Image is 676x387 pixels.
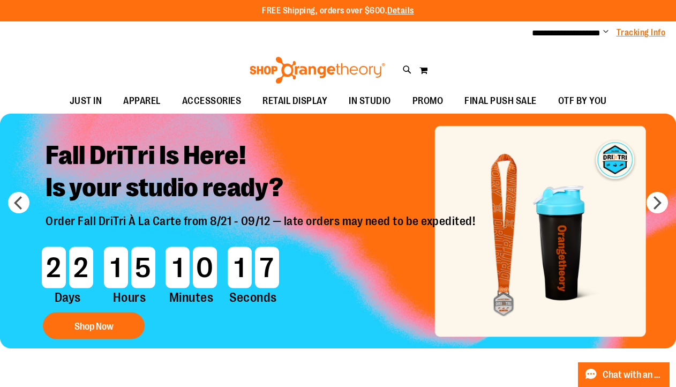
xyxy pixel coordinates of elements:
[8,192,29,213] button: prev
[454,89,547,114] a: FINAL PUSH SALE
[603,27,609,38] button: Account menu
[37,131,486,345] a: Fall DriTri Is Here!Is your studio ready? Order Fall DriTri À La Carte from 8/21 - 09/12 — late o...
[262,5,414,17] p: FREE Shipping, orders over $600.
[248,57,387,84] img: Shop Orangetheory
[69,247,93,288] span: 2
[40,288,95,307] span: Days
[228,247,252,288] span: 1
[131,247,155,288] span: 5
[123,89,161,113] span: APPAREL
[37,131,486,214] h2: Fall DriTri Is Here! Is your studio ready?
[193,247,217,288] span: 0
[252,89,338,114] a: RETAIL DISPLAY
[412,89,444,113] span: PROMO
[603,370,663,380] span: Chat with an Expert
[647,192,668,213] button: next
[547,89,618,114] a: OTF BY YOU
[104,247,128,288] span: 1
[43,312,145,339] button: Shop Now
[37,214,486,242] p: Order Fall DriTri À La Carte from 8/21 - 09/12 — late orders may need to be expedited!
[226,288,281,307] span: Seconds
[262,89,327,113] span: RETAIL DISPLAY
[59,89,113,114] a: JUST IN
[338,89,402,114] a: IN STUDIO
[617,27,666,39] a: Tracking Info
[464,89,537,113] span: FINAL PUSH SALE
[102,288,157,307] span: Hours
[558,89,607,113] span: OTF BY YOU
[112,89,171,114] a: APPAREL
[402,89,454,114] a: PROMO
[387,6,414,16] a: Details
[42,247,66,288] span: 2
[171,89,252,114] a: ACCESSORIES
[182,89,242,113] span: ACCESSORIES
[164,288,219,307] span: Minutes
[255,247,279,288] span: 7
[349,89,391,113] span: IN STUDIO
[578,362,670,387] button: Chat with an Expert
[70,89,102,113] span: JUST IN
[166,247,190,288] span: 1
